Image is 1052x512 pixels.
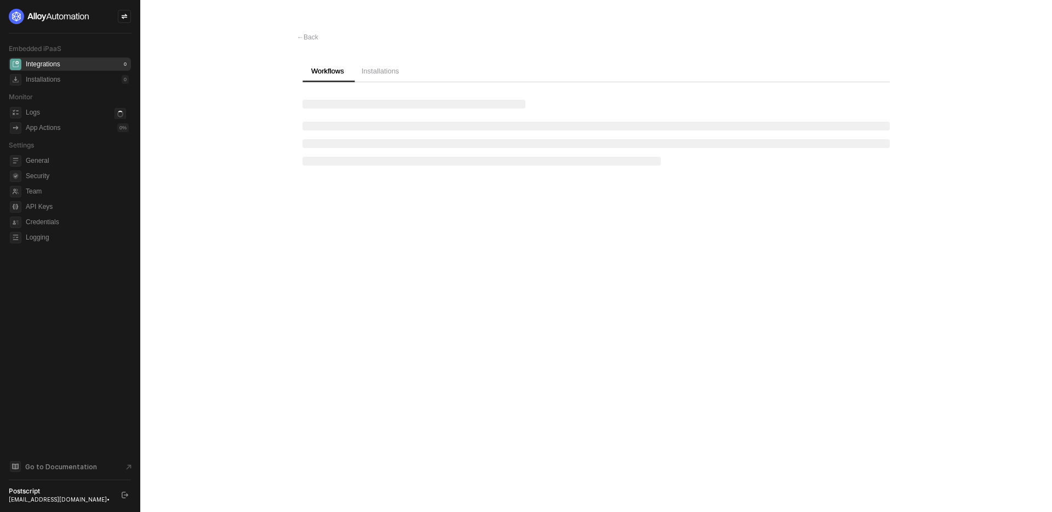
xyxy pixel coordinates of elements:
span: icon-logs [10,107,21,118]
span: icon-swap [121,13,128,20]
span: document-arrow [123,462,134,473]
img: logo [9,9,90,24]
span: ← [297,33,304,41]
div: Postscript [9,487,112,496]
a: logo [9,9,131,24]
span: security [10,170,21,182]
div: 0 [122,75,129,84]
span: Credentials [26,215,129,229]
span: Go to Documentation [25,462,97,471]
span: team [10,186,21,197]
span: Workflows [311,67,344,75]
span: Settings [9,141,34,149]
span: Logging [26,231,129,244]
span: integrations [10,59,21,70]
span: General [26,154,129,167]
div: 0 [122,60,129,69]
span: icon-loader [115,108,126,120]
div: Installations [26,75,60,84]
span: api-key [10,201,21,213]
div: Logs [26,108,40,117]
span: Security [26,169,129,183]
span: Installations [362,67,399,75]
span: icon-app-actions [10,122,21,134]
span: Team [26,185,129,198]
span: logout [122,492,128,498]
span: Embedded iPaaS [9,44,61,53]
span: logging [10,232,21,243]
span: installations [10,74,21,86]
span: credentials [10,217,21,228]
div: [EMAIL_ADDRESS][DOMAIN_NAME] • [9,496,112,503]
div: 0 % [117,123,129,132]
span: Monitor [9,93,33,101]
div: Integrations [26,60,60,69]
div: App Actions [26,123,60,133]
span: documentation [10,461,21,472]
span: API Keys [26,200,129,213]
a: Knowledge Base [9,460,131,473]
span: general [10,155,21,167]
div: Back [297,33,318,42]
